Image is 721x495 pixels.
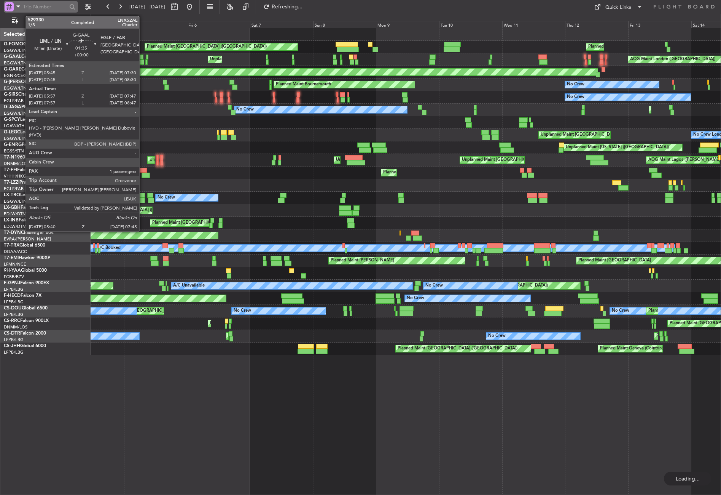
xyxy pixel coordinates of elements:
div: Thu 12 [565,21,628,28]
div: Planned Maint [GEOGRAPHIC_DATA] ([GEOGRAPHIC_DATA]) [152,217,272,229]
span: LX-GBH [4,205,21,210]
span: G-JAGA [4,105,21,109]
span: G-[PERSON_NAME] [4,80,46,84]
a: FCBB/BZV [4,274,24,280]
div: Unplanned Maint [GEOGRAPHIC_DATA] ([GEOGRAPHIC_DATA]) [210,54,335,65]
div: A/C Unavailable [173,280,205,292]
a: EVRA/[PERSON_NAME] [4,236,51,242]
div: No Crew [234,305,251,317]
button: Refreshing... [260,1,306,13]
a: T7-TRXGlobal 6500 [4,243,45,248]
a: LGAV/ATH [4,123,24,129]
a: EGGW/LTN [4,199,27,204]
span: F-HECD [4,293,21,298]
span: CS-DOU [4,306,22,311]
div: Planned Maint [GEOGRAPHIC_DATA] ([GEOGRAPHIC_DATA]) [588,41,708,53]
a: G-GARECessna Citation XLS+ [4,67,67,72]
span: G-GAAL [4,54,21,59]
a: LFPB/LBG [4,349,24,355]
input: Trip Number [23,1,67,13]
a: G-ENRGPraetor 600 [4,143,47,147]
a: EGGW/LTN [4,48,27,53]
div: Planned Maint [GEOGRAPHIC_DATA] ([GEOGRAPHIC_DATA]) [383,167,503,178]
div: Tue 10 [439,21,502,28]
button: Only With Activity [8,15,83,27]
div: Planned Maint [GEOGRAPHIC_DATA] ([GEOGRAPHIC_DATA]) [398,343,517,354]
div: Planned Maint Sofia [656,330,695,342]
div: Planned Maint Geneva (Cointrin) [600,343,663,354]
span: T7-FFI [4,168,17,172]
a: 9H-YAAGlobal 5000 [4,268,47,273]
span: Refreshing... [271,4,303,10]
div: Planned Maint [GEOGRAPHIC_DATA] ([GEOGRAPHIC_DATA]) [76,205,196,216]
div: Mon 9 [376,21,439,28]
a: LFPB/LBG [4,337,24,343]
a: EGGW/LTN [4,85,27,91]
span: F-GPNJ [4,281,20,285]
div: No Crew [425,280,443,292]
span: G-SIRS [4,92,18,97]
a: G-GAALCessna Citation XLS+ [4,54,67,59]
span: CS-JHH [4,344,20,348]
span: T7-EMI [4,256,19,260]
a: LFPB/LBG [4,299,24,305]
span: CS-DTR [4,331,20,336]
span: T7-LZZI [4,180,19,185]
a: EGLF/FAB [4,186,24,192]
a: T7-EMIHawker 900XP [4,256,50,260]
a: G-FOMOGlobal 6000 [4,42,49,46]
a: F-GPNJFalcon 900EX [4,281,49,285]
div: Planned Maint Lagos ([PERSON_NAME]) [210,318,289,329]
a: T7-N1960Legacy 650 [4,155,49,160]
span: T7-TRX [4,243,19,248]
div: Fri 13 [628,21,691,28]
div: Quick Links [605,4,631,11]
a: CS-DTRFalcon 2000 [4,331,46,336]
span: T7-DYN [4,231,21,235]
a: EGGW/LTN [4,136,27,141]
a: EGSS/STN [4,148,24,154]
span: G-ENRG [4,143,22,147]
div: Sat 7 [250,21,313,28]
div: Planned Maint Sofia [228,330,267,342]
div: Unplanned Maint Lagos ([GEOGRAPHIC_DATA][PERSON_NAME]) [150,154,277,166]
div: Unplanned Maint [GEOGRAPHIC_DATA] ([GEOGRAPHIC_DATA]) [541,129,666,141]
span: G-GARE [4,67,21,72]
a: VHHH/HKG [4,173,26,179]
div: Unplanned Maint Lagos ([GEOGRAPHIC_DATA][PERSON_NAME]) [336,154,464,166]
a: LFMN/NCE [4,261,26,267]
a: LFPB/LBG [4,312,24,317]
div: Wed 11 [502,21,565,28]
div: Loading... [664,472,711,485]
span: G-LEGC [4,130,20,135]
div: Planned Maint [PERSON_NAME] [331,255,394,266]
a: EGNR/CEG [4,73,27,78]
a: EDLW/DTM [4,211,26,217]
div: Planned Maint Bournemouth [276,79,331,90]
a: T7-DYNChallenger 604 [4,231,54,235]
div: Thu 5 [124,21,187,28]
div: Sun 8 [313,21,376,28]
a: LX-INBFalcon 900EX EASy II [4,218,64,223]
span: CS-RRC [4,319,20,323]
a: G-SPCYLegacy 650 [4,117,45,122]
a: EGGW/LTN [4,60,27,66]
div: No Crew [158,192,175,203]
a: T7-FFIFalcon 7X [4,168,38,172]
button: Quick Links [590,1,646,13]
div: No Crew [407,293,424,304]
span: LX-TRO [4,193,20,197]
div: No Crew [236,104,254,115]
div: No Crew [612,305,629,317]
div: [DATE] [92,15,105,22]
a: G-JAGAPhenom 300 [4,105,48,109]
div: No Crew [567,79,584,90]
span: LX-INB [4,218,19,223]
span: [DATE] - [DATE] [129,3,165,10]
a: CS-RRCFalcon 900LX [4,319,49,323]
span: Only With Activity [20,18,80,24]
a: EDLW/DTM [4,224,26,229]
div: No Crew [488,330,506,342]
a: DNMM/LOS [4,161,27,167]
div: Planned Maint [GEOGRAPHIC_DATA] [578,255,651,266]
